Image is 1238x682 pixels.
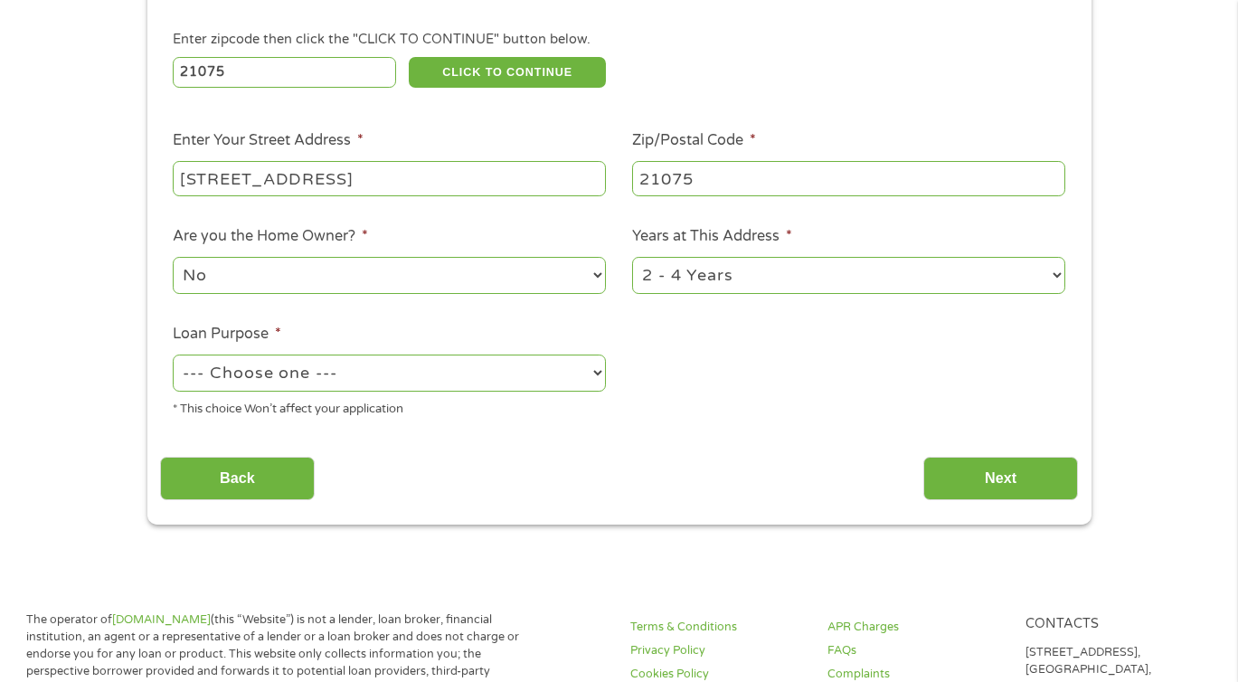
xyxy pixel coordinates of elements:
[923,457,1078,501] input: Next
[112,612,211,627] a: [DOMAIN_NAME]
[409,57,606,88] button: CLICK TO CONTINUE
[173,394,606,419] div: * This choice Won’t affect your application
[173,227,368,246] label: Are you the Home Owner?
[173,161,606,195] input: 1 Main Street
[173,325,281,344] label: Loan Purpose
[173,131,364,150] label: Enter Your Street Address
[827,642,1003,659] a: FAQs
[630,642,806,659] a: Privacy Policy
[630,619,806,636] a: Terms & Conditions
[632,131,756,150] label: Zip/Postal Code
[173,57,396,88] input: Enter Zipcode (e.g 01510)
[827,619,1003,636] a: APR Charges
[160,457,315,501] input: Back
[1025,616,1201,633] h4: Contacts
[173,30,1064,50] div: Enter zipcode then click the "CLICK TO CONTINUE" button below.
[632,227,792,246] label: Years at This Address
